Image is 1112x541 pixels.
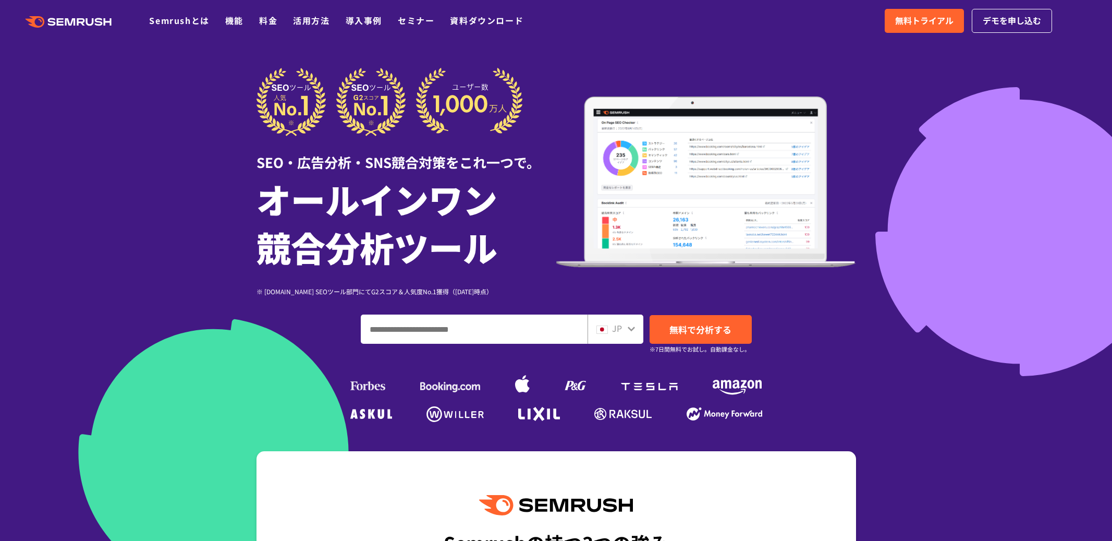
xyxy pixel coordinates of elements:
small: ※7日間無料でお試し。自動課金なし。 [650,344,750,354]
span: デモを申し込む [983,14,1041,28]
a: セミナー [398,14,434,27]
a: デモを申し込む [972,9,1052,33]
span: 無料で分析する [669,323,731,336]
input: ドメイン、キーワードまたはURLを入力してください [361,315,587,343]
a: 資料ダウンロード [450,14,523,27]
span: JP [612,322,622,334]
h1: オールインワン 競合分析ツール [256,175,556,271]
div: ※ [DOMAIN_NAME] SEOツール部門にてG2スコア＆人気度No.1獲得（[DATE]時点） [256,286,556,296]
a: Semrushとは [149,14,209,27]
a: 無料トライアル [885,9,964,33]
span: 無料トライアル [895,14,954,28]
a: 無料で分析する [650,315,752,344]
a: 活用方法 [293,14,329,27]
img: Semrush [479,495,632,515]
div: SEO・広告分析・SNS競合対策をこれ一つで。 [256,136,556,172]
a: 料金 [259,14,277,27]
a: 導入事例 [346,14,382,27]
a: 機能 [225,14,243,27]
